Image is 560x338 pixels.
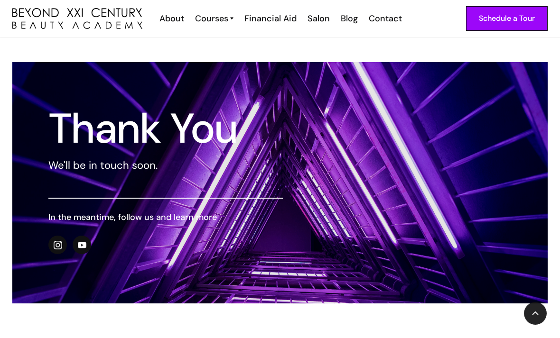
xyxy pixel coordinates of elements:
div: Courses [195,12,228,25]
a: Schedule a Tour [466,6,548,31]
a: About [153,12,189,25]
h6: In the meantime, follow us and learn more [48,211,283,223]
div: Financial Aid [244,12,297,25]
div: Blog [341,12,358,25]
div: Salon [308,12,330,25]
a: Courses [195,12,233,25]
img: beyond 21st century beauty academy logo [12,8,142,28]
div: Contact [369,12,402,25]
a: home [12,8,142,28]
h1: Thank You [48,111,283,146]
a: Blog [335,12,363,25]
a: Financial Aid [238,12,301,25]
a: Salon [301,12,335,25]
p: We'll be in touch soon. [48,158,283,173]
a: Contact [363,12,407,25]
div: Schedule a Tour [479,12,535,25]
div: About [159,12,184,25]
